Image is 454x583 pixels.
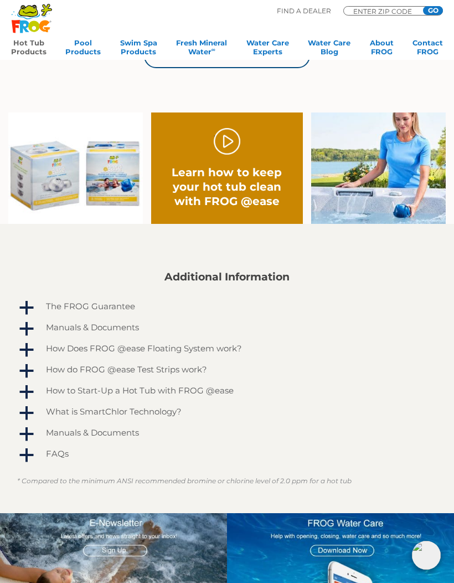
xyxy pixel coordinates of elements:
[46,407,182,416] h4: What is SmartChlor Technology?
[18,342,35,359] span: a
[17,271,437,283] h2: Additional Information
[46,301,135,311] h4: The FROG Guarantee
[17,477,352,485] em: * Compared to the minimum ANSI recommended bromine or chlorine level of 2.0 ppm for a hot tub
[352,8,419,14] input: Zip Code Form
[18,300,35,316] span: a
[18,447,35,464] span: a
[17,299,437,316] a: a The FROG Guarantee
[18,405,35,422] span: a
[120,38,157,60] a: Swim SpaProducts
[46,449,69,458] h4: FAQs
[17,446,437,464] a: a FAQs
[46,428,139,437] h4: Manuals & Documents
[308,38,350,60] a: Water CareBlog
[65,38,101,60] a: PoolProducts
[11,38,47,60] a: Hot TubProducts
[18,384,35,401] span: a
[167,165,288,208] h2: Learn how to keep your hot tub clean with FROG @ease
[18,426,35,443] span: a
[46,323,139,332] h4: Manuals & Documents
[17,404,437,422] a: a What is SmartChlor Technology?
[46,365,207,374] h4: How do FROG @ease Test Strips work?
[17,320,437,337] a: a Manuals & Documents
[17,425,437,443] a: a Manuals & Documents
[18,363,35,380] span: a
[17,341,437,359] a: a How Does FROG @ease Floating System work?
[8,112,143,224] img: Ease Packaging
[412,541,441,570] img: openIcon
[211,47,215,53] sup: ∞
[412,38,443,60] a: ContactFROG
[17,362,437,380] a: a How do FROG @ease Test Strips work?
[277,6,331,16] p: Find A Dealer
[176,38,227,60] a: Fresh MineralWater∞
[18,321,35,337] span: a
[46,386,234,395] h4: How to Start-Up a Hot Tub with FROG @ease
[246,38,289,60] a: Water CareExperts
[214,128,240,155] a: Play Video
[17,383,437,401] a: a How to Start-Up a Hot Tub with FROG @ease
[370,38,394,60] a: AboutFROG
[46,344,242,353] h4: How Does FROG @ease Floating System work?
[423,6,443,15] input: GO
[311,112,446,224] img: fpo-flippin-frog-2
